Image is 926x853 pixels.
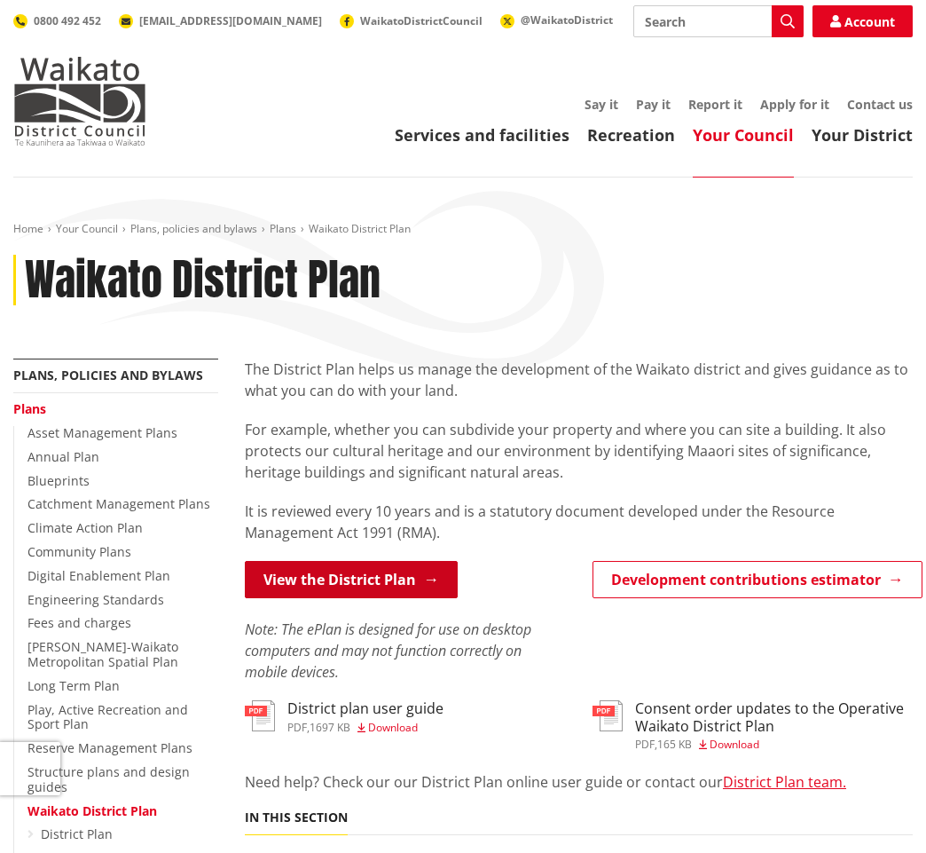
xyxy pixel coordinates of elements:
a: Fees and charges [27,614,131,631]
a: Asset Management Plans [27,424,177,441]
a: Community Plans [27,543,131,560]
p: The District Plan helps us manage the development of the Waikato district and gives guidance as t... [245,359,913,401]
a: Plans, policies and bylaws [13,367,203,383]
img: document-pdf.svg [592,700,623,731]
a: Services and facilities [395,124,569,146]
span: 165 KB [657,737,692,752]
span: @WaikatoDistrict [521,12,613,28]
a: [EMAIL_ADDRESS][DOMAIN_NAME] [119,13,322,28]
a: Report it [688,96,742,113]
iframe: Messenger Launcher [844,778,908,842]
span: Waikato District Plan [309,221,411,236]
div: , [635,739,914,750]
p: It is reviewed every 10 years and is a statutory document developed under the Resource Management... [245,501,913,543]
a: Your Council [56,221,118,236]
div: , [287,723,443,733]
a: Consent order updates to the Operative Waikato District Plan pdf,165 KB Download [592,700,914,749]
p: For example, whether you can subdivide your property and where you can site a building. It also p... [245,419,913,483]
span: Download [710,737,759,752]
span: 1697 KB [310,720,350,735]
span: pdf [287,720,307,735]
a: Contact us [847,96,913,113]
a: Recreation [587,124,675,146]
h3: Consent order updates to the Operative Waikato District Plan [635,700,914,734]
a: Catchment Management Plans [27,495,210,512]
a: WaikatoDistrictCouncil [340,13,483,28]
a: Engineering Standards [27,591,164,608]
span: WaikatoDistrictCouncil [360,13,483,28]
input: Search input [633,5,804,37]
h5: In this section [245,810,348,825]
a: [PERSON_NAME]-Waikato Metropolitan Spatial Plan [27,638,178,670]
a: District Plan team. [723,772,846,792]
a: Pay it [636,96,671,113]
span: Download [368,720,418,735]
a: @WaikatoDistrict [500,12,613,28]
a: District plan user guide pdf,1697 KB Download [245,700,443,732]
a: Plans [13,400,46,417]
a: Plans, policies and bylaws [130,221,257,236]
a: Plans [270,221,296,236]
span: [EMAIL_ADDRESS][DOMAIN_NAME] [139,13,322,28]
a: Say it [585,96,618,113]
a: Apply for it [760,96,829,113]
a: Climate Action Plan [27,519,143,536]
a: Reserve Management Plans [27,739,192,756]
nav: breadcrumb [13,222,913,237]
a: View the District Plan [245,561,458,598]
a: Home [13,221,43,236]
span: pdf [635,737,655,752]
a: Waikato District Plan [27,802,157,819]
span: 0800 492 452 [34,13,101,28]
h3: District plan user guide [287,700,443,717]
a: Digital Enablement Plan [27,567,170,584]
a: Annual Plan [27,448,99,465]
em: Note: The ePlan is designed for use on desktop computers and may not function correctly on mobile... [245,620,531,682]
a: Your Council [693,124,794,146]
a: District Plan [41,825,113,842]
a: Long Term Plan [27,677,120,694]
img: Waikato District Council - Te Kaunihera aa Takiwaa o Waikato [13,57,146,146]
p: Need help? Check our our District Plan online user guide or contact our [245,771,913,793]
a: Blueprints [27,472,90,489]
a: Your District [812,124,913,146]
img: document-pdf.svg [245,700,275,731]
a: 0800 492 452 [13,13,101,28]
a: Account [812,5,913,37]
a: Development contributions estimator [592,561,922,598]
a: Structure plans and design guides [27,763,190,795]
h1: Waikato District Plan [25,255,381,306]
a: Play, Active Recreation and Sport Plan [27,701,188,733]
